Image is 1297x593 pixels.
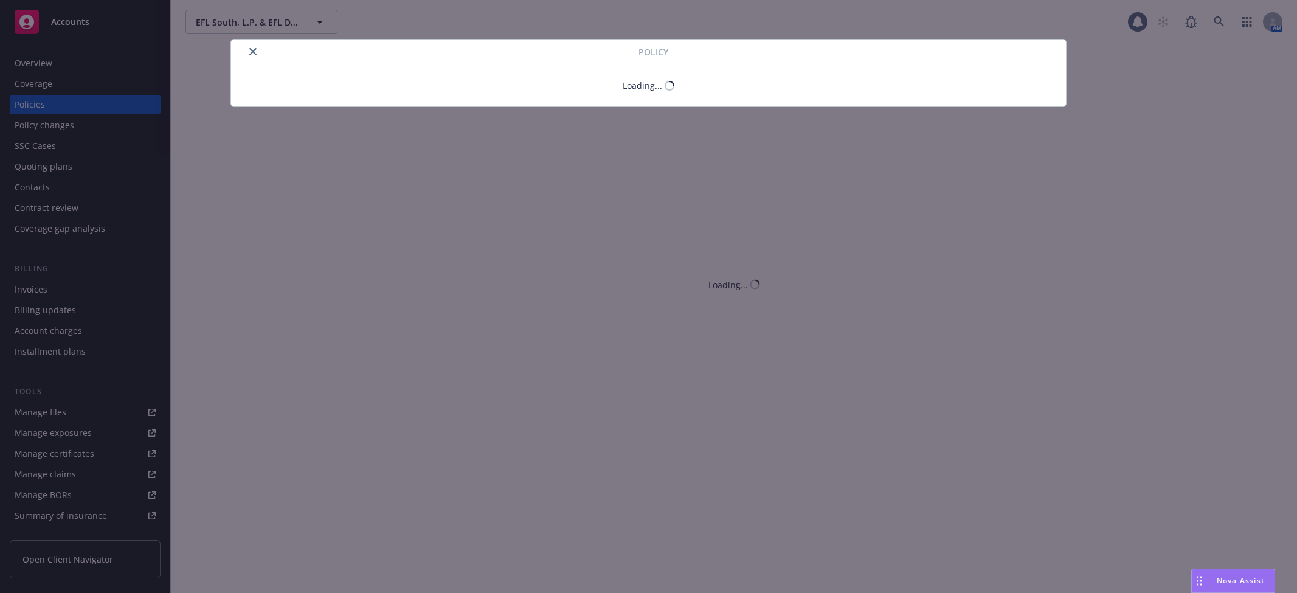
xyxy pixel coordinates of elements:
[1192,569,1207,592] div: Drag to move
[638,46,668,58] span: Policy
[1191,569,1275,593] button: Nova Assist
[623,79,662,92] div: Loading...
[246,44,260,59] button: close
[1217,575,1265,586] span: Nova Assist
